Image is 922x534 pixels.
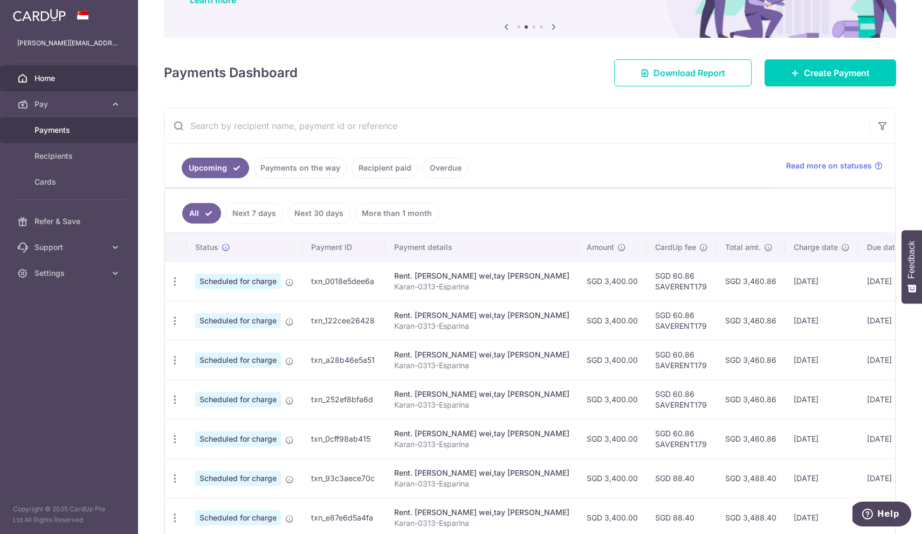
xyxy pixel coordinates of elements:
span: Status [195,242,218,253]
th: Payment ID [302,233,386,261]
td: SGD 3,460.86 [717,340,785,380]
div: Rent. [PERSON_NAME] wei,tay [PERSON_NAME] [394,468,569,478]
td: SGD 60.86 SAVERENT179 [646,380,717,419]
td: SGD 3,400.00 [578,380,646,419]
td: [DATE] [858,419,920,458]
a: More than 1 month [355,203,439,224]
td: [DATE] [858,458,920,498]
td: [DATE] [785,261,858,301]
td: [DATE] [785,380,858,419]
td: [DATE] [785,340,858,380]
td: SGD 3,488.40 [717,458,785,498]
span: Total amt. [725,242,761,253]
span: Due date [867,242,899,253]
p: Karan-0313-Esparina [394,478,569,489]
td: SGD 3,400.00 [578,261,646,301]
td: SGD 3,400.00 [578,458,646,498]
p: Karan-0313-Esparina [394,400,569,410]
span: Pay [35,99,106,110]
td: SGD 60.86 SAVERENT179 [646,340,717,380]
a: Overdue [423,158,469,178]
td: SGD 3,400.00 [578,301,646,340]
a: Upcoming [182,158,249,178]
span: Scheduled for charge [195,274,281,289]
td: [DATE] [858,301,920,340]
td: [DATE] [858,340,920,380]
p: Karan-0313-Esparina [394,518,569,529]
td: SGD 3,400.00 [578,419,646,458]
p: Karan-0313-Esparina [394,360,569,371]
p: Karan-0313-Esparina [394,439,569,450]
span: Refer & Save [35,216,106,227]
td: [DATE] [785,458,858,498]
div: Rent. [PERSON_NAME] wei,tay [PERSON_NAME] [394,428,569,439]
img: CardUp [13,9,66,22]
span: Scheduled for charge [195,431,281,447]
td: txn_a28b46e5a51 [302,340,386,380]
a: Read more on statuses [786,160,883,171]
span: Charge date [794,242,838,253]
th: Payment details [386,233,578,261]
div: Rent. [PERSON_NAME] wei,tay [PERSON_NAME] [394,389,569,400]
span: Scheduled for charge [195,353,281,368]
span: Recipients [35,151,106,161]
td: SGD 88.40 [646,458,717,498]
span: Amount [587,242,614,253]
td: [DATE] [858,380,920,419]
span: Support [35,242,106,253]
span: CardUp fee [655,242,696,253]
span: Scheduled for charge [195,392,281,407]
span: Create Payment [804,66,870,79]
td: txn_93c3aece70c [302,458,386,498]
a: Create Payment [765,59,896,86]
td: SGD 3,460.86 [717,380,785,419]
span: Download Report [653,66,725,79]
td: txn_0cff98ab415 [302,419,386,458]
td: SGD 60.86 SAVERENT179 [646,301,717,340]
a: Next 7 days [225,203,283,224]
div: Rent. [PERSON_NAME] wei,tay [PERSON_NAME] [394,310,569,321]
span: Read more on statuses [786,160,872,171]
p: [PERSON_NAME][EMAIL_ADDRESS][DOMAIN_NAME] [17,38,121,49]
td: SGD 60.86 SAVERENT179 [646,261,717,301]
iframe: Opens a widget where you can find more information [852,502,911,529]
td: SGD 3,460.86 [717,301,785,340]
h4: Payments Dashboard [164,63,298,83]
td: txn_0018e5dee6a [302,261,386,301]
span: Scheduled for charge [195,510,281,525]
input: Search by recipient name, payment id or reference [164,109,870,143]
td: [DATE] [785,419,858,458]
p: Karan-0313-Esparina [394,321,569,332]
p: Karan-0313-Esparina [394,281,569,292]
span: Feedback [907,241,917,279]
a: All [182,203,221,224]
a: Next 30 days [287,203,350,224]
span: Home [35,73,106,84]
td: SGD 60.86 SAVERENT179 [646,419,717,458]
span: Scheduled for charge [195,471,281,486]
span: Settings [35,268,106,279]
td: SGD 3,460.86 [717,419,785,458]
td: txn_122cee26428 [302,301,386,340]
span: Cards [35,177,106,187]
a: Payments on the way [253,158,347,178]
span: Payments [35,125,106,136]
td: [DATE] [858,261,920,301]
td: txn_252ef8bfa6d [302,380,386,419]
td: SGD 3,460.86 [717,261,785,301]
div: Rent. [PERSON_NAME] wei,tay [PERSON_NAME] [394,349,569,360]
div: Rent. [PERSON_NAME] wei,tay [PERSON_NAME] [394,507,569,518]
a: Download Report [614,59,752,86]
button: Feedback - Show survey [902,230,922,303]
div: Rent. [PERSON_NAME] wei,tay [PERSON_NAME] [394,271,569,281]
span: Scheduled for charge [195,313,281,328]
a: Recipient paid [352,158,418,178]
td: SGD 3,400.00 [578,340,646,380]
td: [DATE] [785,301,858,340]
